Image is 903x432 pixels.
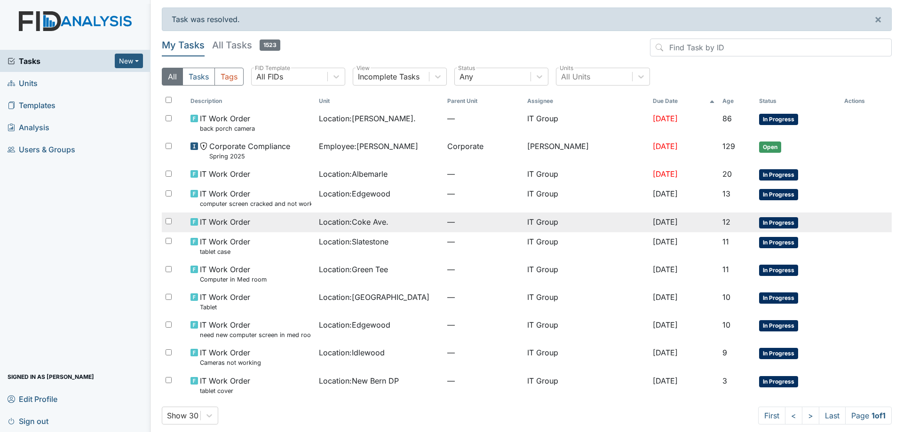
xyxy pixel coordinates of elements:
span: IT Work Order tablet cover [200,375,250,395]
th: Actions [840,93,887,109]
small: Spring 2025 [209,152,290,161]
th: Toggle SortBy [187,93,315,109]
span: Location : Edgewood [319,188,390,199]
td: IT Group [523,109,650,137]
span: In Progress [759,376,798,387]
span: — [447,375,519,386]
span: 12 [722,217,730,227]
span: Corporate [447,141,483,152]
span: 10 [722,292,730,302]
span: [DATE] [653,265,678,274]
td: IT Group [523,232,650,260]
td: IT Group [523,343,650,371]
span: In Progress [759,217,798,228]
span: In Progress [759,189,798,200]
span: IT Work Order Computer in Med room [200,264,267,284]
span: — [447,264,519,275]
strong: 1 of 1 [871,411,886,420]
a: < [785,407,802,424]
span: IT Work Order computer screen cracked and not working need new one [200,188,311,208]
span: In Progress [759,292,798,304]
nav: task-pagination [758,407,892,424]
small: Cameras not working [200,358,261,367]
span: Location : Albemarle [319,168,388,180]
span: In Progress [759,265,798,276]
button: All [162,68,183,86]
span: Sign out [8,414,48,428]
span: [DATE] [653,141,678,151]
h5: All Tasks [212,39,280,52]
button: New [115,54,143,68]
th: Toggle SortBy [649,93,719,109]
span: — [447,216,519,228]
button: × [865,8,891,31]
td: [PERSON_NAME] [523,137,650,165]
th: Toggle SortBy [719,93,755,109]
div: All Units [561,71,590,82]
small: tablet cover [200,386,250,395]
span: In Progress [759,114,798,125]
span: 3 [722,376,727,385]
span: IT Work Order Cameras not working [200,347,261,367]
td: IT Group [523,315,650,343]
span: — [447,319,519,330]
span: [DATE] [653,320,678,330]
th: Toggle SortBy [315,93,444,109]
span: Analysis [8,120,49,134]
span: — [447,168,519,180]
span: — [447,236,519,247]
span: In Progress [759,348,798,359]
input: Find Task by ID [650,39,892,56]
a: Last [819,407,846,424]
span: [DATE] [653,376,678,385]
span: 129 [722,141,735,151]
span: — [447,347,519,358]
span: Edit Profile [8,392,57,406]
th: Assignee [523,93,650,109]
td: IT Group [523,184,650,212]
small: Tablet [200,303,250,312]
span: Users & Groups [8,142,75,157]
span: IT Work Order tablet case [200,236,250,256]
span: 11 [722,265,729,274]
span: In Progress [759,320,798,331]
button: Tasks [182,68,215,86]
span: [DATE] [653,217,678,227]
span: — [447,113,519,124]
span: Location : [PERSON_NAME]. [319,113,416,124]
div: Type filter [162,68,244,86]
span: [DATE] [653,189,678,198]
small: back porch camera [200,124,255,133]
button: Tags [214,68,244,86]
td: IT Group [523,371,650,399]
div: All FIDs [256,71,283,82]
span: Open [759,141,781,153]
span: In Progress [759,169,798,181]
span: Page [845,407,892,424]
a: Tasks [8,55,115,67]
span: Signed in as [PERSON_NAME] [8,369,94,384]
th: Toggle SortBy [444,93,523,109]
span: Units [8,76,38,90]
span: IT Work Order back porch camera [200,113,255,133]
th: Toggle SortBy [755,93,840,109]
span: Templates [8,98,55,112]
span: Corporate Compliance Spring 2025 [209,141,290,161]
span: [DATE] [653,169,678,179]
a: First [758,407,785,424]
small: computer screen cracked and not working need new one [200,199,311,208]
span: × [874,12,882,26]
span: Location : New Bern DP [319,375,399,386]
span: IT Work Order [200,168,250,180]
td: IT Group [523,260,650,288]
span: — [447,188,519,199]
span: — [447,291,519,303]
span: [DATE] [653,292,678,302]
td: IT Group [523,288,650,315]
div: Task was resolved. [162,8,892,31]
div: Any [459,71,473,82]
span: 20 [722,169,732,179]
span: 86 [722,114,732,123]
div: Incomplete Tasks [358,71,420,82]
